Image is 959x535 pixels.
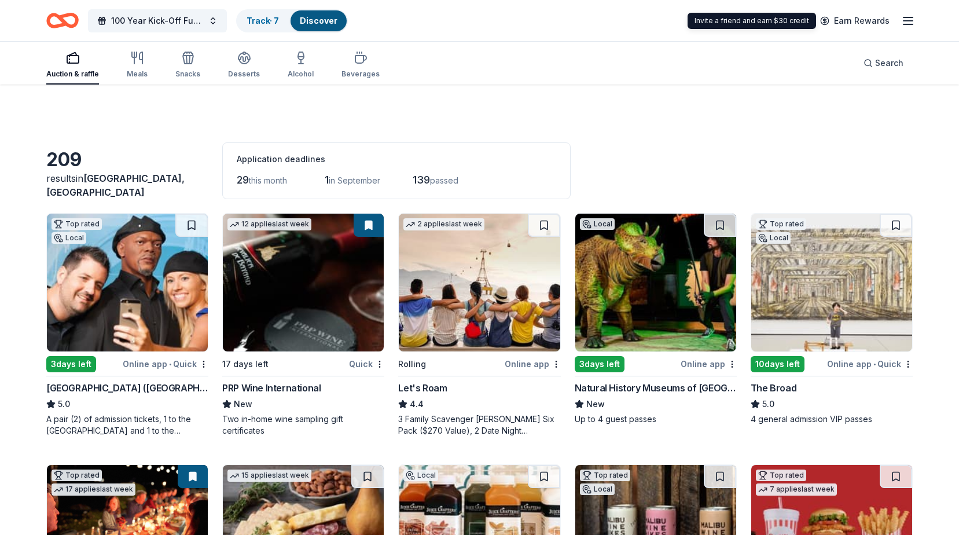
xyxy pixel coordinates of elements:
[575,214,736,351] img: Image for Natural History Museums of Los Angeles County
[300,16,337,25] a: Discover
[222,381,321,395] div: PRP Wine International
[46,69,99,79] div: Auction & raffle
[854,52,913,75] button: Search
[580,470,630,481] div: Top rated
[413,174,430,186] span: 139
[227,470,311,482] div: 15 applies last week
[505,357,561,371] div: Online app
[756,470,806,481] div: Top rated
[756,232,791,244] div: Local
[227,218,311,230] div: 12 applies last week
[237,152,556,166] div: Application deadlines
[756,483,837,496] div: 7 applies last week
[288,46,314,85] button: Alcohol
[52,218,102,230] div: Top rated
[288,69,314,79] div: Alcohol
[575,213,737,425] a: Image for Natural History Museums of Los Angeles CountyLocal3days leftOnline appNatural History M...
[688,13,816,29] div: Invite a friend and earn $30 credit
[751,413,913,425] div: 4 general admission VIP passes
[399,214,560,351] img: Image for Let's Roam
[341,69,380,79] div: Beverages
[236,9,348,32] button: Track· 7Discover
[751,214,912,351] img: Image for The Broad
[46,173,185,198] span: [GEOGRAPHIC_DATA], [GEOGRAPHIC_DATA]
[46,46,99,85] button: Auction & raffle
[228,69,260,79] div: Desserts
[813,10,896,31] a: Earn Rewards
[575,381,737,395] div: Natural History Museums of [GEOGRAPHIC_DATA]
[247,16,279,25] a: Track· 7
[46,413,208,437] div: A pair (2) of admission tickets, 1 to the [GEOGRAPHIC_DATA] and 1 to the [GEOGRAPHIC_DATA]
[403,218,484,230] div: 2 applies last week
[329,175,380,185] span: in September
[398,381,447,395] div: Let's Roam
[175,46,200,85] button: Snacks
[46,148,208,171] div: 209
[111,14,204,28] span: 100 Year Kick-Off Fundraising Celebration
[58,397,70,411] span: 5.0
[123,357,208,371] div: Online app Quick
[222,413,384,437] div: Two in-home wine sampling gift certificates
[586,397,605,411] span: New
[234,397,252,411] span: New
[875,56,903,70] span: Search
[681,357,737,371] div: Online app
[88,9,227,32] button: 100 Year Kick-Off Fundraising Celebration
[430,175,458,185] span: passed
[398,357,426,371] div: Rolling
[52,470,102,481] div: Top rated
[47,214,208,351] img: Image for Hollywood Wax Museum (Hollywood)
[52,232,86,244] div: Local
[127,46,148,85] button: Meals
[756,218,806,230] div: Top rated
[349,357,384,371] div: Quick
[223,214,384,351] img: Image for PRP Wine International
[580,483,615,495] div: Local
[410,397,424,411] span: 4.4
[575,413,737,425] div: Up to 4 guest passes
[249,175,287,185] span: this month
[46,173,185,198] span: in
[751,356,804,372] div: 10 days left
[228,46,260,85] button: Desserts
[580,218,615,230] div: Local
[46,171,208,199] div: results
[46,7,79,34] a: Home
[237,174,249,186] span: 29
[222,213,384,437] a: Image for PRP Wine International12 applieslast week17 days leftQuickPRP Wine InternationalNewTwo ...
[46,356,96,372] div: 3 days left
[751,381,796,395] div: The Broad
[762,397,774,411] span: 5.0
[222,357,269,371] div: 17 days left
[325,174,329,186] span: 1
[403,470,438,481] div: Local
[827,357,913,371] div: Online app Quick
[52,483,135,496] div: 17 applies last week
[127,69,148,79] div: Meals
[398,213,560,437] a: Image for Let's Roam2 applieslast weekRollingOnline appLet's Roam4.43 Family Scavenger [PERSON_NA...
[873,360,876,369] span: •
[46,213,208,437] a: Image for Hollywood Wax Museum (Hollywood)Top ratedLocal3days leftOnline app•Quick[GEOGRAPHIC_DAT...
[169,360,171,369] span: •
[751,213,913,425] a: Image for The BroadTop ratedLocal10days leftOnline app•QuickThe Broad5.04 general admission VIP p...
[398,413,560,437] div: 3 Family Scavenger [PERSON_NAME] Six Pack ($270 Value), 2 Date Night Scavenger [PERSON_NAME] Two ...
[575,356,624,372] div: 3 days left
[341,46,380,85] button: Beverages
[175,69,200,79] div: Snacks
[46,381,208,395] div: [GEOGRAPHIC_DATA] ([GEOGRAPHIC_DATA])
